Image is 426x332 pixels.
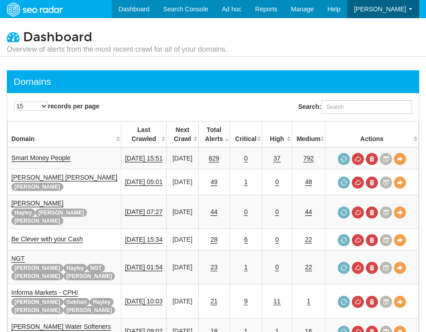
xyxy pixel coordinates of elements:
a: NGT [11,255,25,263]
a: Cancel in-progress audit [352,262,364,274]
span: NGT [87,264,105,272]
a: View Domain Overview [394,296,406,308]
span: Reports [255,5,278,13]
th: High: activate to sort column descending [262,122,292,148]
td: [DATE] [167,195,199,229]
span: Ad hoc [222,5,242,13]
a: 1 [244,264,248,271]
a: Request a crawl [338,296,350,308]
a: Cancel in-progress audit [352,234,364,246]
img: SEORadar [3,1,66,18]
a: [PERSON_NAME] [11,200,63,207]
th: Actions: activate to sort column ascending [325,122,418,148]
a: [PERSON_NAME] Water Softeners [11,323,111,331]
th: Last Crawled: activate to sort column descending [121,122,167,148]
span: Gokhan [63,298,90,306]
a: Crawl History [380,296,392,308]
span: Help [327,5,340,13]
a: Crawl History [380,234,392,246]
th: Domain: activate to sort column ascending [8,122,121,148]
a: Request a crawl [338,176,350,189]
select: records per page [14,102,48,111]
a: Request a crawl [338,153,350,165]
a: [DATE] 05:01 [125,178,163,186]
a: 48 [305,178,312,186]
span: [PERSON_NAME] [11,272,63,280]
a: 0 [275,208,279,216]
a: 23 [211,264,218,271]
a: View Domain Overview [394,176,406,189]
a: 0 [275,236,279,244]
th: Medium: activate to sort column descending [292,122,325,148]
span: [PERSON_NAME] [11,183,63,191]
label: Search: [298,100,412,114]
a: 792 [303,155,314,162]
span: [PERSON_NAME] [11,306,63,314]
a: Smart Money People [11,154,71,162]
th: Next Crawl: activate to sort column descending [167,122,199,148]
td: [DATE] [167,229,199,250]
span: [PERSON_NAME] [11,298,63,306]
a: 22 [305,236,312,244]
a: 22 [305,264,312,271]
a: [DATE] 07:27 [125,208,163,216]
span: Hayley [90,298,114,306]
th: Critical: activate to sort column descending [230,122,262,148]
a: 44 [211,208,218,216]
a: 28 [211,236,218,244]
span: [PERSON_NAME] [63,272,115,280]
span: [PERSON_NAME] [63,306,115,314]
a: View Domain Overview [394,206,406,219]
a: [DATE] 15:51 [125,155,163,162]
a: Informa Markets - CPHI [11,289,78,297]
a: 0 [275,264,279,271]
a: [PERSON_NAME] [PERSON_NAME] [11,174,117,181]
a: Crawl History [380,176,392,189]
span: [PERSON_NAME] [35,209,87,217]
td: [DATE] [167,147,199,169]
a: Cancel in-progress audit [352,206,364,219]
a: Delete most recent audit [366,262,378,274]
a: 0 [275,178,279,186]
div: Domains [14,75,51,88]
a: Delete most recent audit [366,296,378,308]
input: Search: [321,100,412,114]
span: [PERSON_NAME] [354,5,406,13]
td: [DATE] [167,169,199,195]
a: Be Clever with your Cash [11,235,83,243]
i:  [7,30,19,43]
a: [DATE] 15:34 [125,236,163,244]
a: View Domain Overview [394,153,406,165]
span: Hayley [63,264,87,272]
a: Cancel in-progress audit [352,176,364,189]
span: Manage [291,5,314,13]
a: Request a crawl [338,206,350,219]
a: 21 [211,298,218,305]
a: 9 [244,298,248,305]
a: Request a crawl [338,234,350,246]
a: Delete most recent audit [366,153,378,165]
a: 49 [211,178,218,186]
span: Dashboard [23,29,92,45]
a: Crawl History [380,153,392,165]
a: Cancel in-progress audit [352,153,364,165]
a: Cancel in-progress audit [352,296,364,308]
a: 1 [307,298,311,305]
a: 1 [244,178,248,186]
a: 829 [209,155,219,162]
a: Request a crawl [338,262,350,274]
a: View Domain Overview [394,234,406,246]
label: records per page [14,102,100,111]
th: Total Alerts: activate to sort column ascending [198,122,230,148]
span: Hayley [11,209,35,217]
span: [PERSON_NAME] [11,217,63,225]
a: 6 [244,236,248,244]
span: [PERSON_NAME] [11,264,63,272]
a: View Domain Overview [394,262,406,274]
a: [DATE] 01:54 [125,264,163,271]
a: 37 [273,155,281,162]
a: Crawl History [380,262,392,274]
a: 11 [273,298,281,305]
a: Delete most recent audit [366,234,378,246]
td: [DATE] [167,250,199,284]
